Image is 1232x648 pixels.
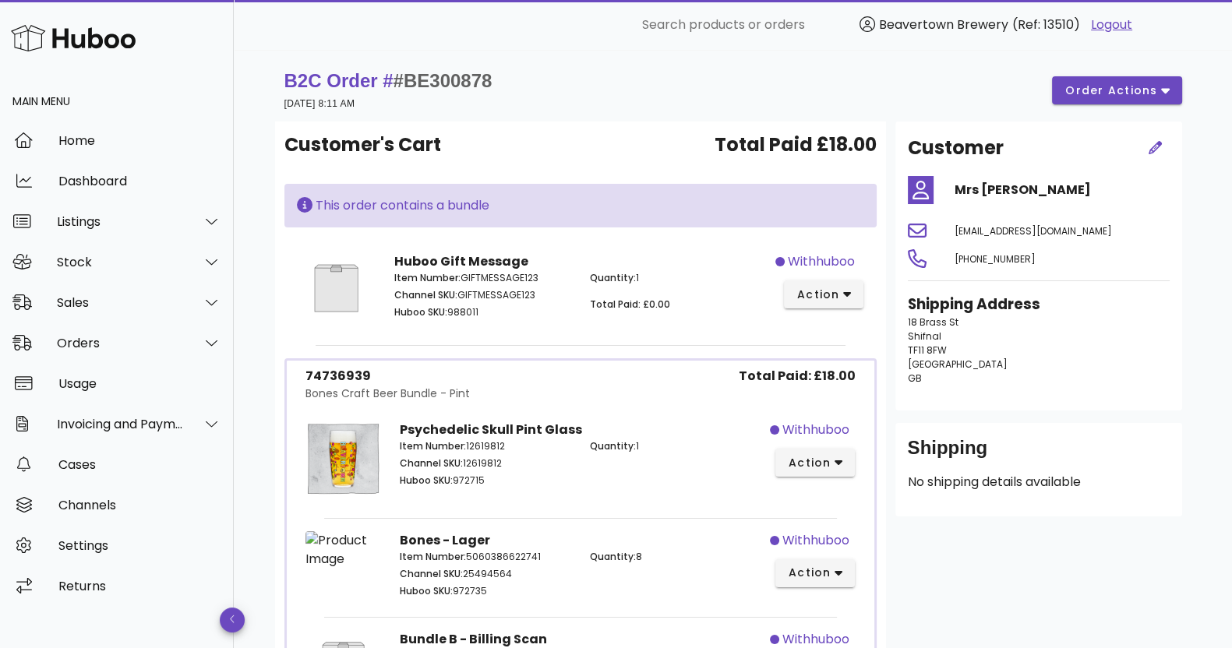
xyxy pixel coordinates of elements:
[400,456,570,470] p: 12619812
[908,357,1008,371] span: [GEOGRAPHIC_DATA]
[394,271,461,284] span: Item Number:
[284,98,355,109] small: [DATE] 8:11 AM
[284,131,441,159] span: Customer's Cart
[57,255,184,269] div: Stock
[955,224,1112,238] span: [EMAIL_ADDRESS][DOMAIN_NAME]
[400,567,463,580] span: Channel SKU:
[782,531,849,550] span: withhuboo
[400,474,570,488] p: 972715
[908,294,1170,315] h3: Shipping Address
[57,336,184,350] div: Orders
[775,559,856,587] button: action
[400,456,463,470] span: Channel SKU:
[58,133,221,148] div: Home
[58,376,221,391] div: Usage
[400,550,570,564] p: 5060386622741
[394,305,447,319] span: Huboo SKU:
[305,386,470,402] div: Bones Craft Beer Bundle - Pint
[57,214,184,229] div: Listings
[57,417,184,431] div: Invoicing and Payments
[305,531,382,569] img: Product Image
[400,531,490,549] strong: Bones - Lager
[589,271,635,284] span: Quantity:
[400,474,453,487] span: Huboo SKU:
[784,280,864,308] button: action
[739,367,856,386] span: Total Paid: £18.00
[589,439,635,453] span: Quantity:
[955,181,1170,199] h4: Mrs [PERSON_NAME]
[305,421,382,497] img: Product Image
[1091,16,1132,34] a: Logout
[775,449,856,477] button: action
[782,421,849,439] span: withhuboo
[400,567,570,581] p: 25494564
[400,630,547,648] strong: Bundle B - Billing Scan
[305,367,470,386] div: 74736939
[908,372,922,385] span: GB
[589,298,669,311] span: Total Paid: £0.00
[58,579,221,593] div: Returns
[788,252,855,271] span: withhuboo
[58,174,221,188] div: Dashboard
[1064,83,1158,99] span: order actions
[394,288,571,302] p: GIFTMESSAGE123
[394,305,571,319] p: 988011
[715,131,877,159] span: Total Paid £18.00
[788,565,831,581] span: action
[589,550,635,563] span: Quantity:
[589,271,766,285] p: 1
[284,70,492,91] strong: B2C Order #
[955,252,1036,266] span: [PHONE_NUMBER]
[908,473,1170,491] p: No shipping details available
[297,196,864,215] div: This order contains a bundle
[589,439,760,453] p: 1
[394,252,528,270] strong: Huboo Gift Message
[58,498,221,512] div: Channels
[58,538,221,553] div: Settings
[394,271,571,285] p: GIFTMESSAGE123
[796,287,840,303] span: action
[11,21,136,55] img: Huboo Logo
[58,457,221,472] div: Cases
[1012,16,1080,33] span: (Ref: 13510)
[400,421,582,438] strong: Psychedelic Skull Pint Glass
[57,295,184,310] div: Sales
[589,550,760,564] p: 8
[908,343,947,357] span: TF11 8FW
[908,435,1170,473] div: Shipping
[908,315,958,329] span: 18 Brass St
[400,550,466,563] span: Item Number:
[400,439,570,453] p: 12619812
[394,70,492,91] span: #BE300878
[788,455,831,471] span: action
[908,329,941,343] span: Shifnal
[400,584,453,597] span: Huboo SKU:
[1052,76,1181,104] button: order actions
[908,134,1004,162] h2: Customer
[394,288,457,301] span: Channel SKU:
[400,584,570,598] p: 972735
[879,16,1008,33] span: Beavertown Brewery
[400,439,466,453] span: Item Number:
[297,252,376,324] img: Product Image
